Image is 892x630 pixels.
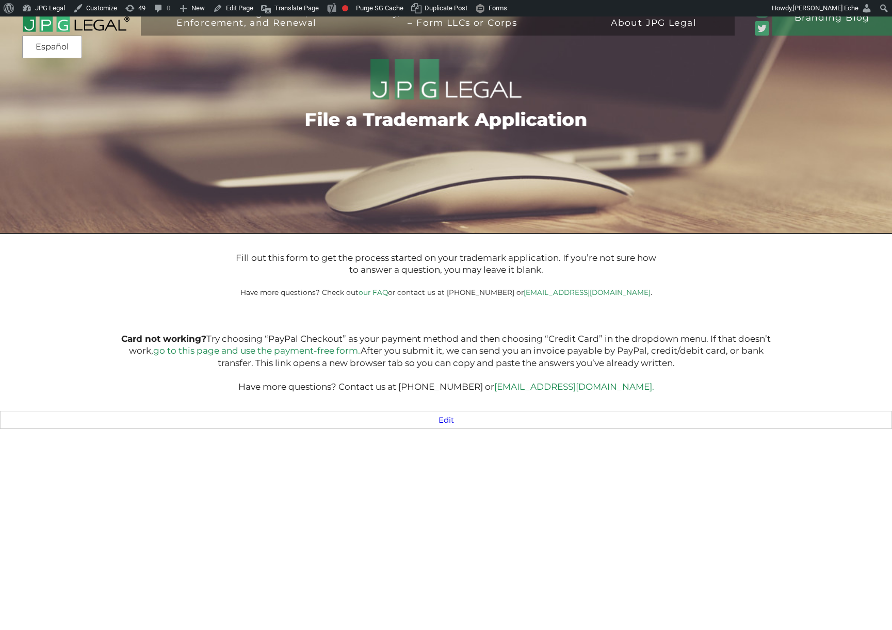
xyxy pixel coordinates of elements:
[240,288,652,296] small: Have more questions? Check out or contact us at [PHONE_NUMBER] or .
[342,5,348,11] div: Focus keyphrase not set
[25,38,79,56] a: Español
[150,8,343,43] a: Trademark Registration,Enforcement, and Renewal
[121,334,206,344] b: Card not working?
[153,345,361,356] a: go to this page and use the payment-free form.
[439,415,454,425] a: Edit
[232,252,660,276] p: Fill out this form to get the process started on your trademark application. If you’re not sure h...
[359,288,388,296] a: our FAQ
[524,288,651,296] a: [EMAIL_ADDRESS][DOMAIN_NAME]
[22,4,129,32] img: 2016-logo-black-letters-3-r.png
[352,8,573,43] a: Buy/Sell Domains or Trademarks– Form LLCs or Corps
[494,382,654,392] a: [EMAIL_ADDRESS][DOMAIN_NAME].
[116,333,776,393] p: Try choosing “PayPal Checkout” as your payment method and then choosing “Credit Card” in the drop...
[793,4,858,12] span: [PERSON_NAME] Eche
[755,21,770,36] img: Twitter_Social_Icon_Rounded_Square_Color-mid-green3-90.png
[581,8,726,43] a: More InformationAbout JPG Legal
